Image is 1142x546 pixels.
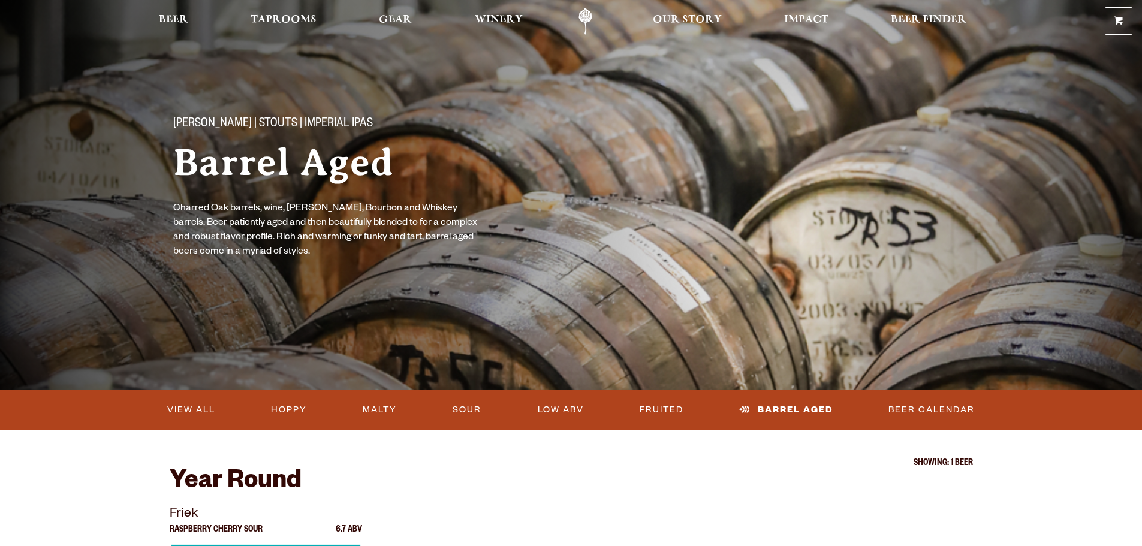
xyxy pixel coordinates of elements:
[151,8,196,35] a: Beer
[162,396,220,424] a: View All
[170,526,263,545] p: Raspberry Cherry Sour
[170,469,973,497] h2: Year Round
[884,396,980,424] a: Beer Calendar
[371,8,420,35] a: Gear
[251,15,317,25] span: Taprooms
[170,504,363,526] p: Friek
[173,202,480,260] p: Charred Oak barrels, wine, [PERSON_NAME], Bourbon and Whiskey barrels. Beer patiently aged and th...
[379,15,412,25] span: Gear
[170,459,973,469] p: Showing: 1 Beer
[883,8,974,35] a: Beer Finder
[776,8,836,35] a: Impact
[475,15,523,25] span: Winery
[336,526,362,545] p: 6.7 ABV
[467,8,531,35] a: Winery
[891,15,966,25] span: Beer Finder
[533,396,589,424] a: Low ABV
[173,142,547,183] h1: Barrel Aged
[159,15,188,25] span: Beer
[563,8,608,35] a: Odell Home
[448,396,486,424] a: Sour
[173,117,373,132] span: [PERSON_NAME] | Stouts | Imperial IPAs
[358,396,402,424] a: Malty
[653,15,722,25] span: Our Story
[645,8,730,35] a: Our Story
[243,8,324,35] a: Taprooms
[266,396,312,424] a: Hoppy
[734,396,837,424] a: Barrel Aged
[784,15,828,25] span: Impact
[635,396,688,424] a: Fruited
